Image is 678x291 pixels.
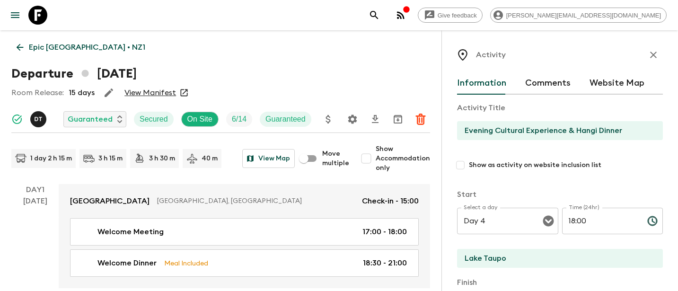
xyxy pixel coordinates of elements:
[363,257,407,269] p: 18:30 - 21:00
[97,257,157,269] p: Welcome Dinner
[562,208,640,234] input: hh:mm
[469,160,601,170] span: Show as activity on website inclusion list
[157,196,354,206] p: [GEOGRAPHIC_DATA], [GEOGRAPHIC_DATA]
[6,6,25,25] button: menu
[11,87,64,98] p: Room Release:
[490,8,667,23] div: [PERSON_NAME][EMAIL_ADDRESS][DOMAIN_NAME]
[265,114,306,125] p: Guaranteed
[164,258,208,268] p: Meal Included
[457,249,655,268] input: Start Location
[149,154,175,163] p: 3 h 30 m
[181,112,219,127] div: On Site
[11,38,150,57] a: Epic [GEOGRAPHIC_DATA] • NZ1
[30,114,48,122] span: Devlin TikiTiki
[69,87,95,98] p: 15 days
[30,154,72,163] p: 1 day 2 h 15 m
[457,121,655,140] input: E.g Hozuagawa boat tour
[418,8,483,23] a: Give feedback
[525,72,571,95] button: Comments
[202,154,218,163] p: 40 m
[457,102,663,114] p: Activity Title
[542,214,555,228] button: Open
[590,72,644,95] button: Website Map
[187,114,212,125] p: On Site
[388,110,407,129] button: Archive (Completed, Cancelled or Unsynced Departures only)
[68,114,113,125] p: Guaranteed
[343,110,362,129] button: Settings
[365,6,384,25] button: search adventures
[97,226,164,238] p: Welcome Meeting
[23,195,47,288] div: [DATE]
[11,114,23,125] svg: Synced Successfully
[411,110,430,129] button: Delete
[134,112,174,127] div: Secured
[457,189,663,200] p: Start
[70,249,419,277] a: Welcome DinnerMeal Included18:30 - 21:00
[362,226,407,238] p: 17:00 - 18:00
[501,12,666,19] span: [PERSON_NAME][EMAIL_ADDRESS][DOMAIN_NAME]
[366,110,385,129] button: Download CSV
[457,72,506,95] button: Information
[643,212,662,230] button: Choose time, selected time is 6:00 PM
[242,149,295,168] button: View Map
[98,154,123,163] p: 3 h 15 m
[30,111,48,127] button: DT
[34,115,42,123] p: D T
[70,218,419,246] a: Welcome Meeting17:00 - 18:00
[226,112,252,127] div: Trip Fill
[322,149,349,168] span: Move multiple
[569,203,599,212] label: Time (24hr)
[11,64,137,83] h1: Departure [DATE]
[376,144,430,173] span: Show Accommodation only
[464,203,497,212] label: Select a day
[362,195,419,207] p: Check-in - 15:00
[432,12,482,19] span: Give feedback
[319,110,338,129] button: Update Price, Early Bird Discount and Costs
[70,195,150,207] p: [GEOGRAPHIC_DATA]
[11,184,59,195] p: Day 1
[232,114,247,125] p: 6 / 14
[59,184,430,218] a: [GEOGRAPHIC_DATA][GEOGRAPHIC_DATA], [GEOGRAPHIC_DATA]Check-in - 15:00
[457,277,663,288] p: Finish
[140,114,168,125] p: Secured
[124,88,176,97] a: View Manifest
[476,49,506,61] p: Activity
[29,42,145,53] p: Epic [GEOGRAPHIC_DATA] • NZ1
